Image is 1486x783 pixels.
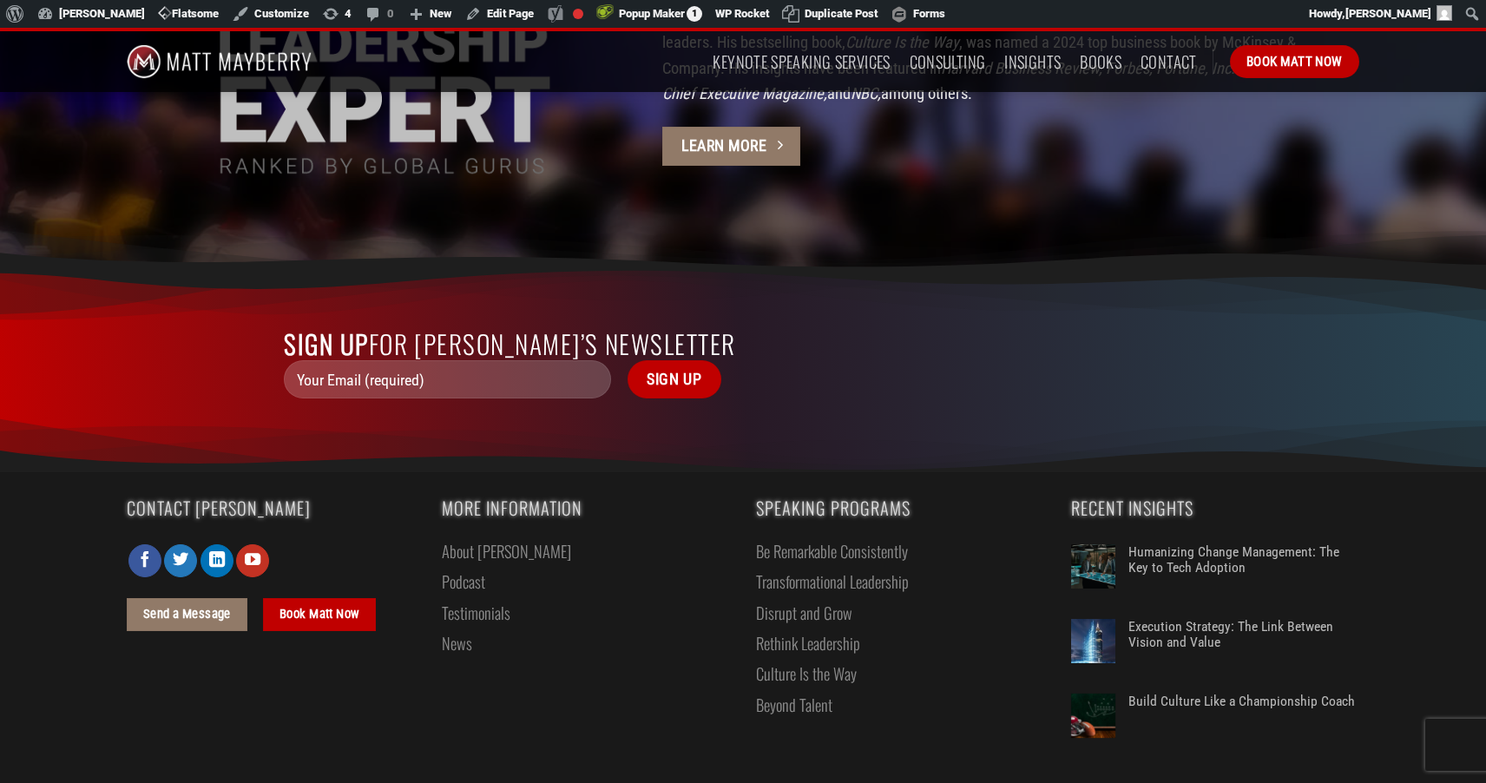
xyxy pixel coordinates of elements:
[164,544,197,577] a: Follow on Twitter
[236,544,269,577] a: Follow on YouTube
[127,499,416,517] span: Contact [PERSON_NAME]
[713,46,890,77] a: Keynote Speaking Services
[756,536,908,566] a: Be Remarkable Consistently
[1345,7,1431,20] span: [PERSON_NAME]
[851,84,881,102] em: NBC,
[1246,51,1343,72] span: Book Matt Now
[662,127,801,166] a: Learn More
[143,604,231,625] span: Send a Message
[442,566,485,596] a: Podcast
[1071,499,1360,517] span: Recent Insights
[756,499,1045,517] span: Speaking Programs
[284,360,802,399] form: Contact form
[756,597,852,628] a: Disrupt and Grow
[1004,46,1061,77] a: Insights
[279,604,360,625] span: Book Matt Now
[127,31,312,92] img: Matt Mayberry
[756,689,832,720] a: Beyond Talent
[628,360,721,399] input: Sign Up
[1128,544,1359,596] a: Humanizing Change Management: The Key to Tech Adoption
[1141,46,1197,77] a: Contact
[573,9,583,19] div: Focus keyphrase not set
[687,6,702,22] span: 1
[128,544,161,577] a: Follow on Facebook
[910,46,986,77] a: Consulting
[1080,46,1121,77] a: Books
[756,566,909,596] a: Transformational Leadership
[756,658,857,688] a: Culture Is the Way
[263,598,376,630] a: Book Matt Now
[681,134,766,159] span: Learn More
[442,597,510,628] a: Testimonials
[1128,619,1359,671] a: Execution Strategy: The Link Between Vision and Value
[201,544,233,577] a: Follow on LinkedIn
[284,329,761,359] h2: for [PERSON_NAME]’s Newsletter
[756,628,860,658] a: Rethink Leadership
[1128,694,1359,746] a: Build Culture Like a Championship Coach
[284,325,368,363] span: Sign up
[1230,45,1359,78] a: Book Matt Now
[442,628,472,658] a: News
[442,536,571,566] a: About [PERSON_NAME]
[127,598,247,630] a: Send a Message
[284,360,611,399] input: Your Email (required)
[442,499,731,517] span: More Information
